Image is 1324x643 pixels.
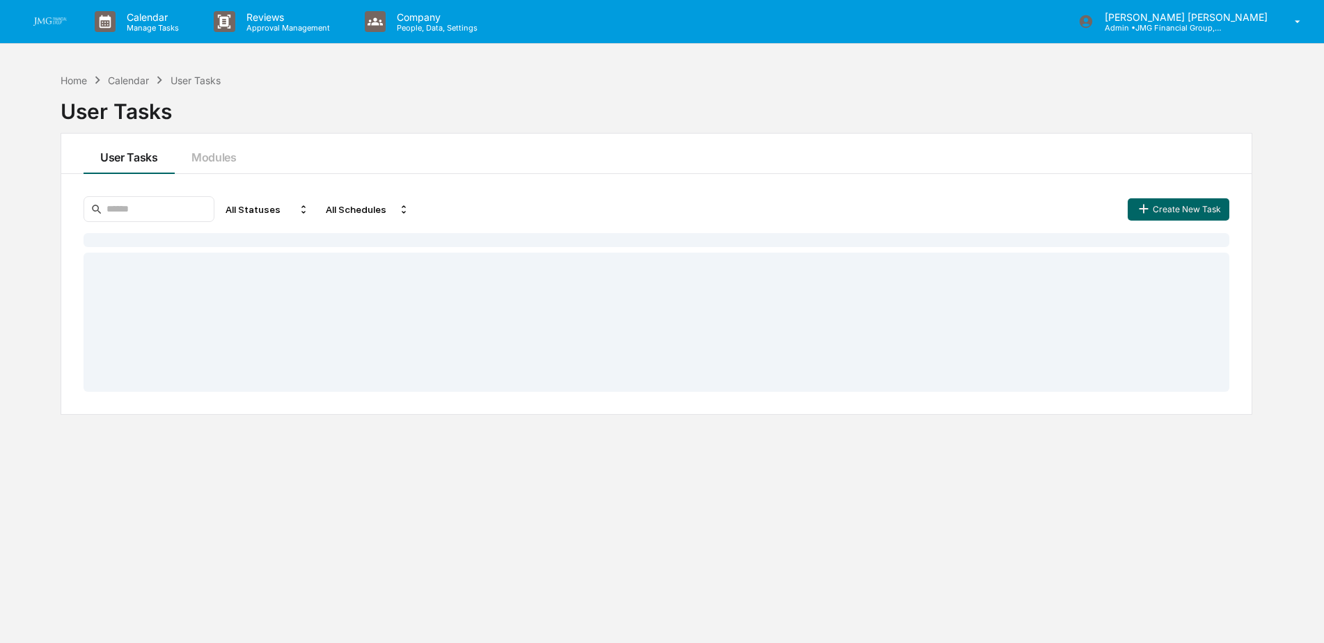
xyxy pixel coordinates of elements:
[116,23,186,33] p: Manage Tasks
[33,17,67,26] img: logo
[61,88,1252,124] div: User Tasks
[386,11,484,23] p: Company
[1128,198,1229,221] button: Create New Task
[386,23,484,33] p: People, Data, Settings
[84,134,175,174] button: User Tasks
[320,198,415,221] div: All Schedules
[171,74,221,86] div: User Tasks
[175,134,253,174] button: Modules
[1094,23,1223,33] p: Admin • JMG Financial Group, Ltd.
[220,198,315,221] div: All Statuses
[235,11,337,23] p: Reviews
[1094,11,1275,23] p: [PERSON_NAME] [PERSON_NAME]
[116,11,186,23] p: Calendar
[235,23,337,33] p: Approval Management
[108,74,149,86] div: Calendar
[61,74,87,86] div: Home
